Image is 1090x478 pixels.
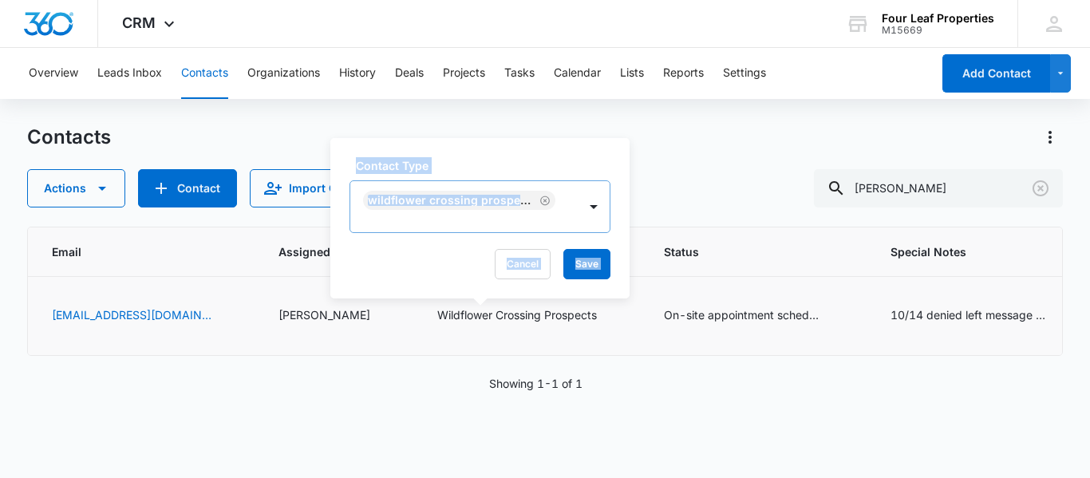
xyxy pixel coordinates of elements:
[504,48,535,99] button: Tasks
[563,249,610,279] button: Save
[1037,124,1063,150] button: Actions
[443,48,485,99] button: Projects
[664,243,829,260] span: Status
[882,12,994,25] div: account name
[181,48,228,99] button: Contacts
[52,306,240,326] div: Email - brookegibbs22@outlook.com - Select to Edit Field
[52,243,217,260] span: Email
[247,48,320,99] button: Organizations
[536,195,551,206] div: Remove Wildflower Crossing Prospects
[339,48,376,99] button: History
[891,243,1079,260] span: Special Notes
[356,157,617,174] label: Contact Type
[278,306,370,323] div: [PERSON_NAME]
[138,169,237,207] button: Add Contact
[891,306,1079,326] div: Special Notes - 10/14 denied left message and sent text - Select to Edit Field
[278,243,376,260] span: Assigned To
[663,48,704,99] button: Reports
[664,306,852,326] div: Status - On-site appointment scheduled - Select to Edit Field
[27,169,125,207] button: Actions
[891,306,1050,323] div: 10/14 denied left message and sent text
[250,169,395,207] button: Import Contacts
[122,14,156,31] span: CRM
[52,306,211,323] a: [EMAIL_ADDRESS][DOMAIN_NAME]
[723,48,766,99] button: Settings
[942,54,1050,93] button: Add Contact
[489,375,583,392] p: Showing 1-1 of 1
[1028,176,1053,201] button: Clear
[29,48,78,99] button: Overview
[97,48,162,99] button: Leads Inbox
[554,48,601,99] button: Calendar
[278,306,399,326] div: Assigned To - Kelly Mursch - Select to Edit Field
[882,25,994,36] div: account id
[620,48,644,99] button: Lists
[664,306,823,323] div: On-site appointment scheduled
[437,306,626,326] div: Type - Wildflower Crossing Prospects - Select to Edit Field
[437,306,597,323] div: Wildflower Crossing Prospects
[395,48,424,99] button: Deals
[27,125,111,149] h1: Contacts
[495,249,551,279] button: Cancel
[814,169,1063,207] input: Search Contacts
[368,195,536,206] div: Wildflower Crossing Prospects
